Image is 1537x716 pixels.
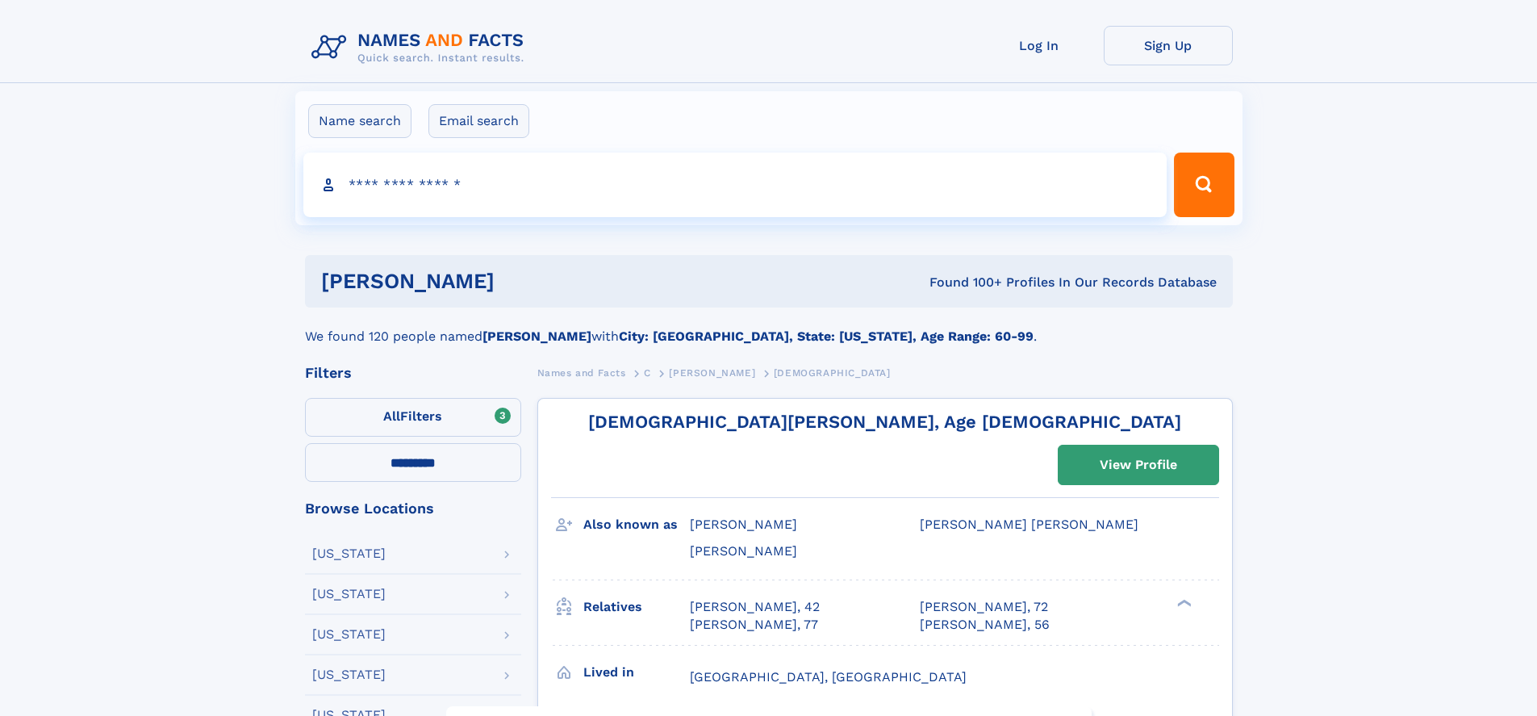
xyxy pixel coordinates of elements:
div: [US_STATE] [312,668,386,681]
a: [DEMOGRAPHIC_DATA][PERSON_NAME], Age [DEMOGRAPHIC_DATA] [588,412,1181,432]
span: [PERSON_NAME] [690,517,797,532]
span: C [644,367,651,379]
label: Email search [428,104,529,138]
h3: Also known as [583,511,690,538]
a: Names and Facts [537,362,626,383]
a: Log In [975,26,1104,65]
button: Search Button [1174,153,1234,217]
input: search input [303,153,1167,217]
span: All [383,408,400,424]
div: We found 120 people named with . [305,308,1233,346]
a: C [644,362,651,383]
div: Filters [305,366,521,380]
a: [PERSON_NAME], 42 [690,598,820,616]
b: City: [GEOGRAPHIC_DATA], State: [US_STATE], Age Range: 60-99 [619,329,1034,344]
span: [PERSON_NAME] [PERSON_NAME] [920,517,1138,532]
span: [PERSON_NAME] [669,367,755,379]
div: View Profile [1100,446,1177,484]
a: View Profile [1059,446,1218,484]
span: [DEMOGRAPHIC_DATA] [774,367,891,379]
b: [PERSON_NAME] [482,329,591,344]
div: [US_STATE] [312,588,386,601]
div: Browse Locations [305,501,521,516]
div: [US_STATE] [312,547,386,560]
a: [PERSON_NAME], 72 [920,598,1048,616]
a: [PERSON_NAME] [669,362,755,383]
span: [PERSON_NAME] [690,543,797,559]
span: [GEOGRAPHIC_DATA], [GEOGRAPHIC_DATA] [690,669,967,685]
div: [US_STATE] [312,628,386,641]
a: Sign Up [1104,26,1233,65]
h3: Lived in [583,659,690,686]
div: Found 100+ Profiles In Our Records Database [712,274,1217,291]
label: Name search [308,104,411,138]
label: Filters [305,398,521,437]
h1: [PERSON_NAME] [321,271,712,291]
img: Logo Names and Facts [305,26,537,69]
a: [PERSON_NAME], 77 [690,616,818,634]
div: ❯ [1173,597,1192,608]
h3: Relatives [583,593,690,621]
a: [PERSON_NAME], 56 [920,616,1050,634]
